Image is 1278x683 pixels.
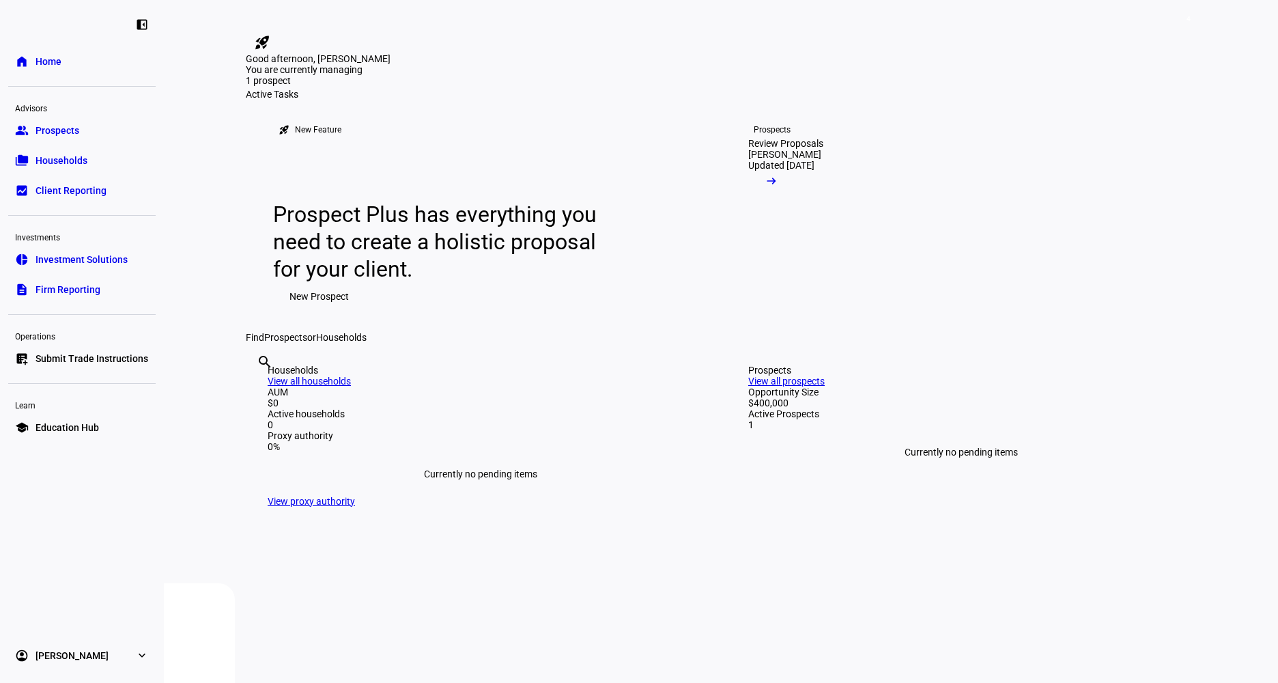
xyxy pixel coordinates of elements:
[268,430,694,441] div: Proxy authority
[748,408,1174,419] div: Active Prospects
[8,98,156,117] div: Advisors
[8,276,156,303] a: descriptionFirm Reporting
[748,149,821,160] div: [PERSON_NAME]
[295,124,341,135] div: New Feature
[748,138,823,149] div: Review Proposals
[268,398,694,408] div: $0
[15,421,29,434] eth-mat-symbol: school
[135,18,149,31] eth-mat-symbol: left_panel_close
[246,332,1196,343] div: Find or
[268,419,694,430] div: 0
[268,441,694,452] div: 0%
[35,124,79,137] span: Prospects
[246,64,363,75] span: You are currently managing
[8,117,156,144] a: groupProspects
[268,387,694,398] div: AUM
[748,376,825,387] a: View all prospects
[257,372,259,389] input: Enter name of prospect or household
[748,365,1174,376] div: Prospects
[246,53,1196,64] div: Good afternoon, [PERSON_NAME]
[246,75,382,86] div: 1 prospect
[268,496,355,507] a: View proxy authority
[15,253,29,266] eth-mat-symbol: pie_chart
[8,177,156,204] a: bid_landscapeClient Reporting
[754,124,791,135] div: Prospects
[35,55,61,68] span: Home
[268,376,351,387] a: View all households
[15,124,29,137] eth-mat-symbol: group
[273,201,610,283] div: Prospect Plus has everything you need to create a holistic proposal for your client.
[748,398,1174,408] div: $400,000
[748,387,1174,398] div: Opportunity Size
[35,352,148,365] span: Submit Trade Instructions
[8,326,156,345] div: Operations
[1183,14,1194,25] span: 4
[8,147,156,174] a: folder_copyHouseholds
[15,352,29,365] eth-mat-symbol: list_alt_add
[279,124,289,135] mat-icon: rocket_launch
[765,174,778,188] mat-icon: arrow_right_alt
[8,227,156,246] div: Investments
[35,154,87,167] span: Households
[15,649,29,663] eth-mat-symbol: account_circle
[748,419,1174,430] div: 1
[15,184,29,197] eth-mat-symbol: bid_landscape
[726,100,953,332] a: ProspectsReview Proposals[PERSON_NAME]Updated [DATE]
[15,55,29,68] eth-mat-symbol: home
[35,283,100,296] span: Firm Reporting
[246,89,1196,100] div: Active Tasks
[15,283,29,296] eth-mat-symbol: description
[15,154,29,167] eth-mat-symbol: folder_copy
[35,421,99,434] span: Education Hub
[35,649,109,663] span: [PERSON_NAME]
[268,452,694,496] div: Currently no pending items
[316,332,367,343] span: Households
[268,408,694,419] div: Active households
[748,430,1174,474] div: Currently no pending items
[268,365,694,376] div: Households
[254,34,270,51] mat-icon: rocket_launch
[8,48,156,75] a: homeHome
[748,160,814,171] div: Updated [DATE]
[264,332,307,343] span: Prospects
[273,283,365,310] button: New Prospect
[135,649,149,663] eth-mat-symbol: expand_more
[257,354,273,370] mat-icon: search
[35,184,106,197] span: Client Reporting
[289,283,349,310] span: New Prospect
[35,253,128,266] span: Investment Solutions
[8,395,156,414] div: Learn
[8,246,156,273] a: pie_chartInvestment Solutions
